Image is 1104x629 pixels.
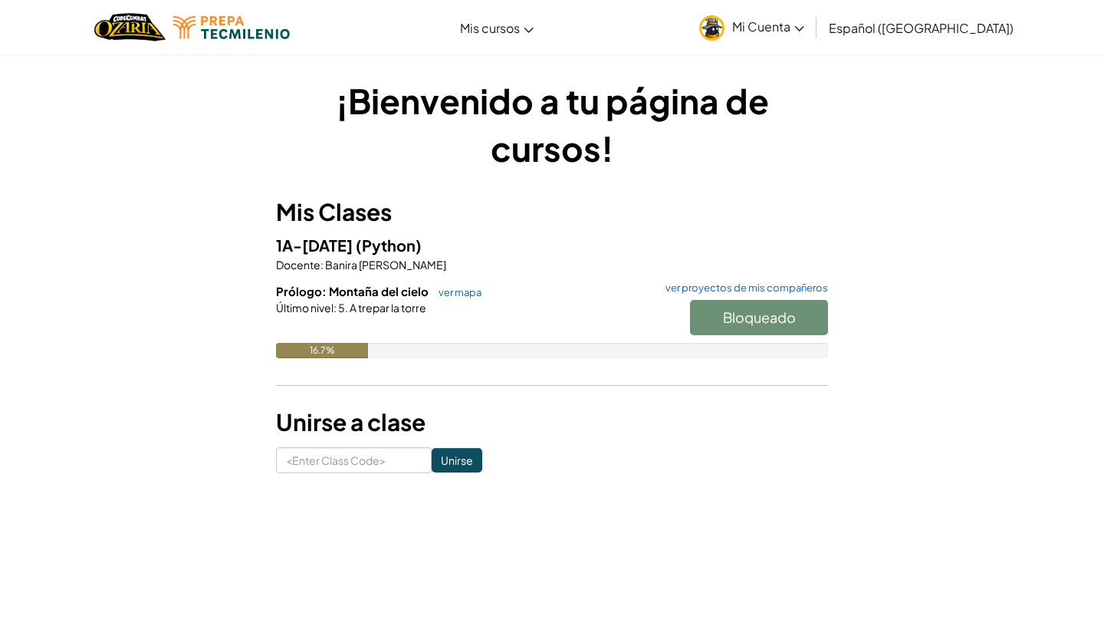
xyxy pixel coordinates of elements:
a: Español ([GEOGRAPHIC_DATA]) [821,7,1021,48]
span: 5. [337,301,348,314]
span: (Python) [356,235,422,255]
input: <Enter Class Code> [276,447,432,473]
span: A trepar la torre [348,301,426,314]
span: 1A-[DATE] [276,235,356,255]
div: 16.7% [276,343,368,358]
span: Mi Cuenta [732,18,804,35]
a: Mi Cuenta [692,3,812,51]
h3: Unirse a clase [276,405,828,440]
h3: Mis Clases [276,195,828,229]
a: ver proyectos de mis compañeros [658,283,828,293]
span: Último nivel [276,301,333,314]
img: Tecmilenio logo [173,16,290,39]
span: Banira [PERSON_NAME] [324,258,446,272]
span: Prólogo: Montaña del cielo [276,284,431,298]
a: Ozaria by CodeCombat logo [94,12,166,43]
span: Mis cursos [460,20,520,36]
input: Unirse [432,448,482,473]
h1: ¡Bienvenido a tu página de cursos! [276,77,828,172]
span: : [320,258,324,272]
span: Español ([GEOGRAPHIC_DATA]) [829,20,1014,36]
span: : [333,301,337,314]
span: Docente [276,258,320,272]
img: avatar [699,15,724,41]
img: Home [94,12,166,43]
a: ver mapa [431,286,481,298]
a: Mis cursos [452,7,541,48]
